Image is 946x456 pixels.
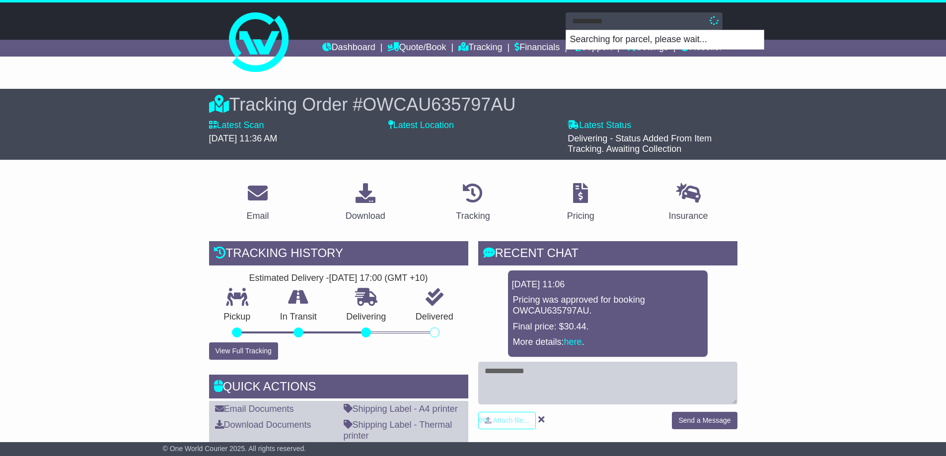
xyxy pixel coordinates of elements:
p: Final price: $30.44. [513,322,703,332]
div: Tracking history [209,241,468,268]
a: Download [339,180,392,226]
div: Quick Actions [209,375,468,401]
span: Delivering - Status Added From Item Tracking. Awaiting Collection [568,133,712,154]
a: Shipping Label - Thermal printer [344,420,452,441]
p: More details: . [513,337,703,348]
div: Estimated Delivery - [209,273,468,284]
span: [DATE] 11:36 AM [209,133,278,143]
p: Delivered [401,312,468,323]
a: Dashboard [322,40,375,57]
div: Insurance [669,209,708,223]
a: here [564,337,582,347]
div: Pricing [567,209,594,223]
a: Shipping Label - A4 printer [344,404,458,414]
button: View Full Tracking [209,342,278,360]
button: Send a Message [672,412,737,429]
div: [DATE] 17:00 (GMT +10) [329,273,428,284]
label: Latest Status [568,120,631,131]
label: Latest Scan [209,120,264,131]
a: Email [240,180,275,226]
a: Tracking [458,40,502,57]
span: OWCAU635797AU [363,94,515,115]
a: Financials [514,40,560,57]
label: Latest Location [388,120,454,131]
p: Pricing was approved for booking OWCAU635797AU. [513,295,703,316]
div: Tracking Order # [209,94,737,115]
div: RECENT CHAT [478,241,737,268]
a: Quote/Book [387,40,446,57]
a: Download Documents [215,420,311,430]
p: Delivering [332,312,401,323]
a: Pricing [561,180,601,226]
p: Pickup [209,312,266,323]
div: Download [346,209,385,223]
a: Email Documents [215,404,294,414]
a: Tracking [449,180,496,226]
p: Searching for parcel, please wait... [566,30,764,49]
div: Tracking [456,209,490,223]
a: Insurance [662,180,715,226]
div: Email [246,209,269,223]
span: © One World Courier 2025. All rights reserved. [163,445,306,453]
p: In Transit [265,312,332,323]
div: [DATE] 11:06 [512,279,704,290]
